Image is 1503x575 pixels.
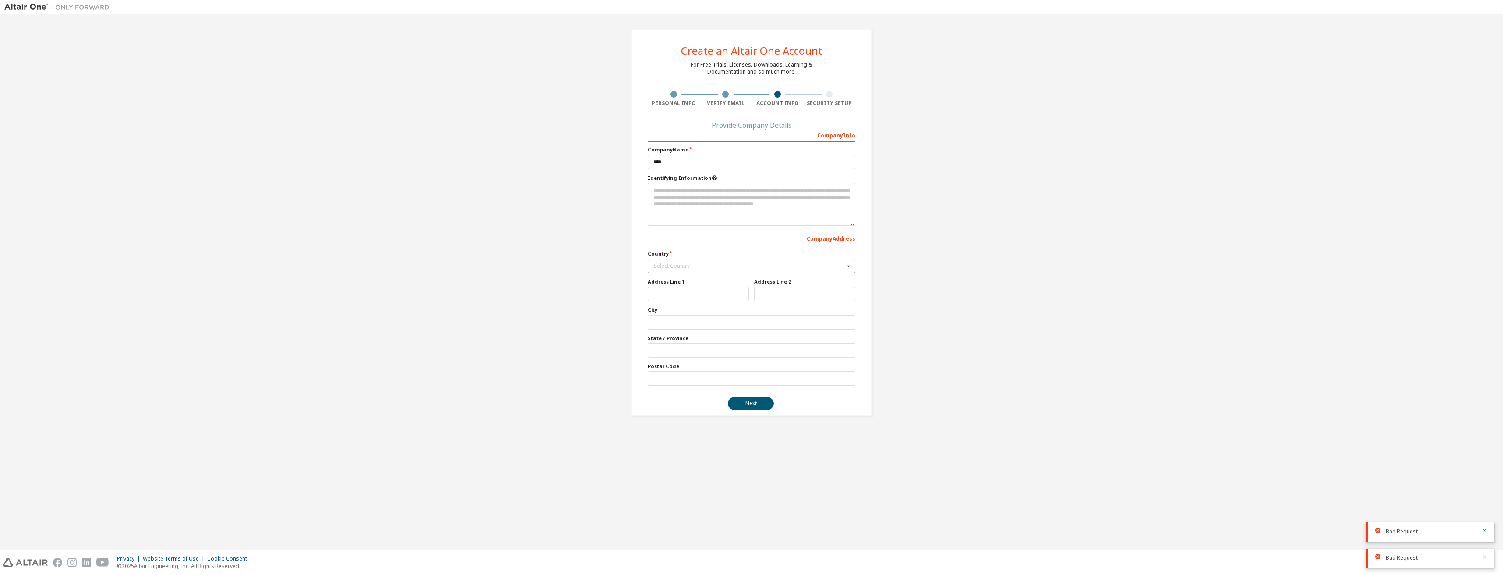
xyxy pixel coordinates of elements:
[3,558,48,567] img: altair_logo.svg
[728,397,774,410] button: Next
[1386,528,1418,535] span: Bad Request
[648,306,855,313] label: City
[1386,554,1418,561] span: Bad Request
[691,61,812,75] div: For Free Trials, Licenses, Downloads, Learning & Documentation and so much more.
[751,100,804,107] div: Account Info
[700,100,752,107] div: Verify Email
[648,231,855,245] div: Company Address
[82,558,91,567] img: linkedin.svg
[648,123,855,128] div: Provide Company Details
[754,278,855,285] label: Address Line 2
[648,363,855,370] label: Postal Code
[96,558,109,567] img: youtube.svg
[804,100,856,107] div: Security Setup
[648,335,855,342] label: State / Province
[4,3,114,11] img: Altair One
[648,100,700,107] div: Personal Info
[117,562,252,570] p: © 2025 Altair Engineering, Inc. All Rights Reserved.
[648,128,855,142] div: Company Info
[143,555,207,562] div: Website Terms of Use
[648,250,855,257] label: Country
[207,555,252,562] div: Cookie Consent
[67,558,77,567] img: instagram.svg
[648,175,855,182] label: Please provide any information that will help our support team identify your company. Email and n...
[654,263,844,269] div: Select Country
[648,278,749,285] label: Address Line 1
[53,558,62,567] img: facebook.svg
[117,555,143,562] div: Privacy
[681,46,822,56] div: Create an Altair One Account
[648,146,855,153] label: Company Name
